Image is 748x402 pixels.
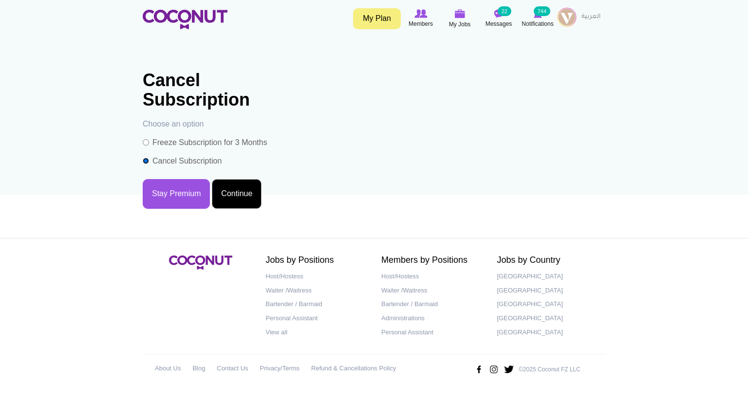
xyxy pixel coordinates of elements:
a: Notifications Notifications 744 [518,7,557,30]
h1: Cancel Subscription [143,71,289,109]
a: My Jobs My Jobs [440,7,479,30]
a: Waiter /Waitress [381,284,483,298]
a: العربية [577,7,605,27]
input: Freeze Subscription for 3 Months [143,139,149,146]
a: My Plan [353,8,401,29]
input: Cancel Subscription [143,158,149,164]
a: [GEOGRAPHIC_DATA] [497,311,598,326]
a: Refund & Cancellations Policy [311,362,396,376]
a: Host/Hostess [381,270,483,284]
img: Instagram [488,362,499,377]
p: Choose an option [143,119,605,130]
a: Privacy/Terms [260,362,300,376]
small: 744 [534,6,550,16]
img: Coconut [169,256,232,270]
a: About Us [155,362,181,376]
a: Browse Members Members [401,7,440,30]
a: Blog [192,362,205,376]
small: 22 [498,6,511,16]
a: [GEOGRAPHIC_DATA] [497,270,598,284]
span: My Jobs [449,19,471,29]
p: ©2025 Coconut FZ LLC [519,365,580,374]
span: Members [409,19,433,29]
a: Bartender / Barmaid [381,297,483,311]
button: Continue [212,179,262,209]
h2: Jobs by Positions [266,256,367,265]
img: Browse Members [414,9,427,18]
button: Stay Premium [143,179,210,209]
img: Facebook [473,362,484,377]
a: Personal Assistant [381,326,483,340]
a: Personal Assistant [266,311,367,326]
a: [GEOGRAPHIC_DATA] [497,326,598,340]
a: [GEOGRAPHIC_DATA] [497,297,598,311]
img: Messages [494,9,504,18]
img: My Jobs [454,9,465,18]
h2: Members by Positions [381,256,483,265]
img: Twitter [504,362,514,377]
a: Contact Us [217,362,248,376]
span: Notifications [522,19,553,29]
a: Messages Messages 22 [479,7,518,30]
h2: Jobs by Country [497,256,598,265]
a: Administrations [381,311,483,326]
a: Host/Hostess [266,270,367,284]
span: Messages [486,19,512,29]
a: Bartender / Barmaid [266,297,367,311]
a: View all [266,326,367,340]
label: Freeze Subscription for 3 Months [143,137,267,148]
label: Cancel Subscription [143,156,222,167]
img: Home [143,10,227,29]
a: Waiter /Waitress [266,284,367,298]
img: Notifications [534,9,542,18]
a: [GEOGRAPHIC_DATA] [497,284,598,298]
